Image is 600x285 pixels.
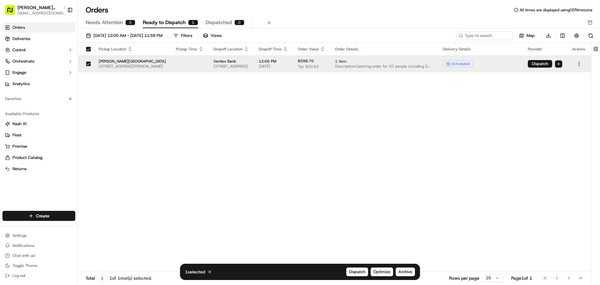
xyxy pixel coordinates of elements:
[12,243,34,248] span: Notifications
[4,137,50,149] a: 📗Knowledge Base
[12,25,25,30] span: Orders
[2,141,75,151] button: Promise
[83,31,165,40] button: [DATE] 12:00 AM - [DATE] 11:59 PM
[53,140,58,145] div: 💻
[200,31,224,40] button: Views
[86,275,107,282] div: Total
[6,25,114,35] p: Welcome 👋
[259,59,288,64] span: 12:00 PM
[515,32,539,39] button: Map
[2,271,75,280] button: Log out
[2,109,75,119] div: Available Products
[520,8,592,13] span: All times are displayed using CDT timezone
[206,19,232,26] span: Dispatched
[12,47,26,53] span: Control
[213,64,249,69] span: [STREET_ADDRESS]
[6,60,17,71] img: 1736555255976-a54dd68f-1ca7-489b-9aae-adbdc363a1c4
[12,121,27,127] span: Nash AI
[93,33,162,38] span: [DATE] 12:00 AM - [DATE] 11:59 PM
[13,60,24,71] img: 5e9a9d7314ff4150bce227a61376b483.jpg
[2,119,75,129] button: Nash AI
[12,166,27,172] span: Returns
[12,273,25,278] span: Log out
[346,267,368,276] button: Dispatch
[2,261,75,270] button: Toggle Theme
[125,20,135,25] div: 0
[586,31,595,40] button: Refresh
[527,33,535,38] span: Map
[28,66,86,71] div: We're available if you need us!
[12,36,30,42] span: Deliveries
[143,19,186,26] span: Ready to Dispatch
[259,64,288,69] span: [DATE]
[5,166,73,172] a: Returns
[176,47,203,52] div: Pickup Time
[2,3,65,18] button: [PERSON_NAME][GEOGRAPHIC_DATA][EMAIL_ADDRESS][DOMAIN_NAME]
[28,60,102,66] div: Start new chat
[12,144,27,149] span: Promise
[85,114,102,119] span: 11:02 AM
[59,140,100,146] span: API Documentation
[86,5,108,15] h1: Orders
[2,241,75,250] button: Notifications
[2,23,75,33] a: Orders
[6,81,42,86] div: Past conversations
[12,263,37,268] span: Toggle Theme
[12,140,48,146] span: Knowledge Base
[298,47,325,52] div: Order Value
[86,19,123,26] span: Needs Attention
[2,211,75,221] button: Create
[50,137,103,149] a: 💻API Documentation
[5,132,73,138] a: Fleet
[12,70,26,75] span: Engage
[511,275,532,281] div: Page 1 of 1
[335,47,433,52] div: Order Details
[5,144,73,149] a: Promise
[12,59,34,64] span: Orchestrate
[181,33,192,38] div: Filters
[5,121,73,127] a: Nash AI
[99,64,166,69] span: [STREET_ADDRESS][PERSON_NAME]
[12,233,27,238] span: Settings
[452,61,470,66] span: scheduled
[335,59,433,64] span: 1 item
[12,132,22,138] span: Fleet
[99,47,166,52] div: Pickup Location
[2,45,75,55] button: Control
[97,275,107,282] div: 1
[188,20,198,25] div: 1
[185,269,205,275] p: 1 selected
[12,97,17,102] img: 1736555255976-a54dd68f-1ca7-489b-9aae-adbdc363a1c4
[396,267,415,276] button: Archive
[449,275,479,281] p: Rows per page
[12,253,35,258] span: Chat with us!
[97,80,114,88] button: See all
[55,97,73,102] span: 11:39 AM
[398,269,412,275] span: Archive
[17,4,61,11] button: [PERSON_NAME][GEOGRAPHIC_DATA]
[2,56,75,66] button: Orchestrate
[106,62,114,69] button: Start new chat
[6,91,16,101] img: Liam S.
[528,60,552,68] button: Dispatch
[16,40,112,47] input: Got a question? Start typing here...
[213,59,249,64] span: Veritex Bank
[528,47,562,52] div: Provider
[2,153,75,163] button: Product Catalog
[36,213,49,219] span: Create
[2,251,75,260] button: Chat with us!
[2,164,75,174] button: Returns
[335,64,433,69] span: Description: Catering order for 20 people including 2 group bowl bars with various toppings, pita...
[371,267,393,276] button: Optimize
[298,59,314,64] span: $598.70
[19,97,51,102] span: [PERSON_NAME]
[17,11,67,16] button: [EMAIL_ADDRESS][DOMAIN_NAME]
[213,47,249,52] div: Dropoff Location
[349,269,365,275] span: Dispatch
[572,47,586,52] div: Actions
[234,20,244,25] div: 0
[12,155,42,160] span: Product Catalog
[6,140,11,145] div: 📗
[19,114,80,119] span: [PERSON_NAME][GEOGRAPHIC_DATA]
